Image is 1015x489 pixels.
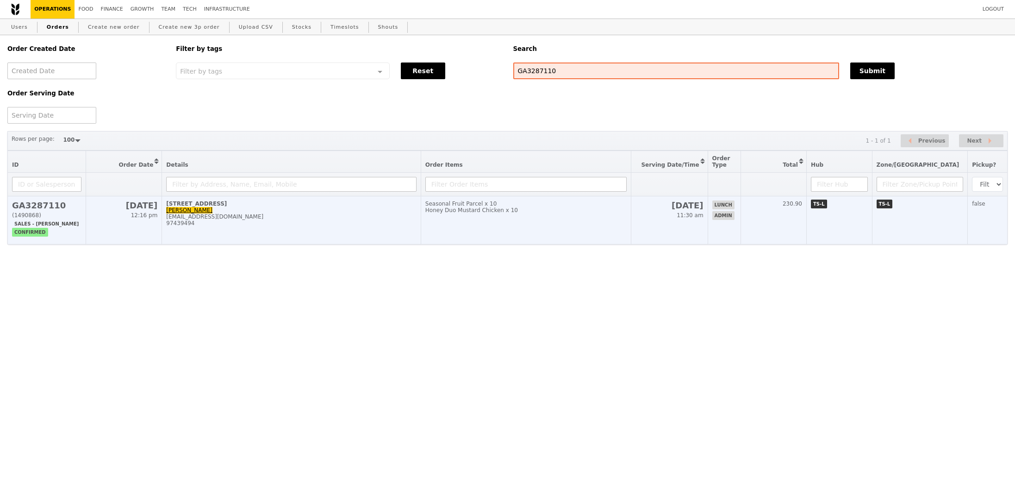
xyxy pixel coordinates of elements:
h5: Order Serving Date [7,90,165,97]
img: Grain logo [11,3,19,15]
a: Stocks [288,19,315,36]
input: Serving Date [7,107,96,124]
a: Create new order [84,19,143,36]
h5: Order Created Date [7,45,165,52]
span: Sales - [PERSON_NAME] [12,219,81,228]
input: Filter Order Items [425,177,627,192]
a: Users [7,19,31,36]
input: ID or Salesperson name [12,177,81,192]
span: ID [12,162,19,168]
input: Filter Zone/Pickup Point [877,177,964,192]
h2: [DATE] [90,201,157,210]
span: Previous [918,135,946,146]
span: lunch [712,201,735,209]
div: (1490868) [12,212,81,219]
label: Rows per page: [12,134,55,144]
h2: GA3287110 [12,201,81,210]
span: Filter by tags [180,67,222,75]
input: Filter Hub [811,177,868,192]
h2: [DATE] [635,201,703,210]
div: Seasonal Fruit Parcel x 10 [425,201,627,207]
a: [PERSON_NAME] [166,207,212,213]
span: confirmed [12,228,48,237]
input: Created Date [7,63,96,79]
input: Filter by Address, Name, Email, Mobile [166,177,416,192]
div: [EMAIL_ADDRESS][DOMAIN_NAME] [166,213,416,220]
span: 230.90 [783,201,802,207]
div: [STREET_ADDRESS] [166,201,416,207]
a: Upload CSV [235,19,277,36]
div: Honey Duo Mustard Chicken x 10 [425,207,627,213]
span: Order Items [425,162,463,168]
h5: Filter by tags [176,45,502,52]
a: Shouts [374,19,402,36]
span: Details [166,162,188,168]
input: Search any field [513,63,839,79]
span: TS-L [877,200,893,208]
span: Hub [811,162,823,168]
a: Create new 3p order [155,19,224,36]
span: 11:30 am [677,212,703,219]
span: Next [967,135,982,146]
h5: Search [513,45,1008,52]
span: 12:16 pm [131,212,158,219]
button: Reset [401,63,445,79]
a: Orders [43,19,73,36]
button: Next [959,134,1003,148]
div: 97439494 [166,220,416,226]
span: admin [712,211,735,220]
span: Order Type [712,155,730,168]
div: 1 - 1 of 1 [866,138,890,144]
span: TS-L [811,200,827,208]
a: Timeslots [327,19,362,36]
span: false [972,201,985,207]
button: Submit [850,63,895,79]
span: Pickup? [972,162,996,168]
span: Zone/[GEOGRAPHIC_DATA] [877,162,959,168]
button: Previous [901,134,949,148]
